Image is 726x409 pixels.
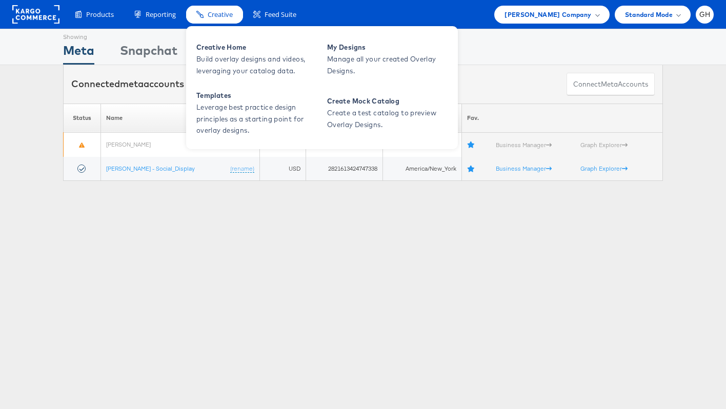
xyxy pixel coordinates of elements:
a: Graph Explorer [580,165,628,172]
div: Connected accounts [71,77,184,91]
span: Create Mock Catalog [327,95,450,107]
td: 2821613424747338 [306,157,382,181]
a: My Designs Manage all your created Overlay Designs. [322,34,453,85]
span: Leverage best practice design principles as a starting point for overlay designs. [196,101,319,136]
span: Reporting [146,10,176,19]
span: GH [699,11,711,18]
span: Create a test catalog to preview Overlay Designs. [327,107,450,131]
th: Name [101,104,260,133]
span: My Designs [327,42,450,53]
div: Snapchat [120,42,177,65]
a: Create Mock Catalog Create a test catalog to preview Overlay Designs. [322,88,453,139]
span: Creative Home [196,42,319,53]
a: [PERSON_NAME] - Social_Display [106,165,195,172]
a: [PERSON_NAME] [106,140,151,148]
a: Business Manager [496,165,552,172]
a: Creative Home Build overlay designs and videos, leveraging your catalog data. [191,34,322,85]
span: Build overlay designs and videos, leveraging your catalog data. [196,53,319,77]
span: meta [601,79,618,89]
a: Templates Leverage best practice design principles as a starting point for overlay designs. [191,88,322,139]
span: Products [86,10,114,19]
a: (rename) [230,165,254,173]
a: Graph Explorer [580,141,628,149]
span: Templates [196,90,319,101]
span: Standard Mode [625,9,673,20]
div: Showing [63,29,94,42]
td: USD [259,157,306,181]
td: America/New_York [383,157,462,181]
span: [PERSON_NAME] Company [505,9,591,20]
a: Business Manager [496,141,552,149]
span: Feed Suite [265,10,296,19]
button: ConnectmetaAccounts [567,73,655,96]
div: Meta [63,42,94,65]
span: meta [120,78,144,90]
span: Manage all your created Overlay Designs. [327,53,450,77]
span: Creative [208,10,233,19]
th: Status [64,104,101,133]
